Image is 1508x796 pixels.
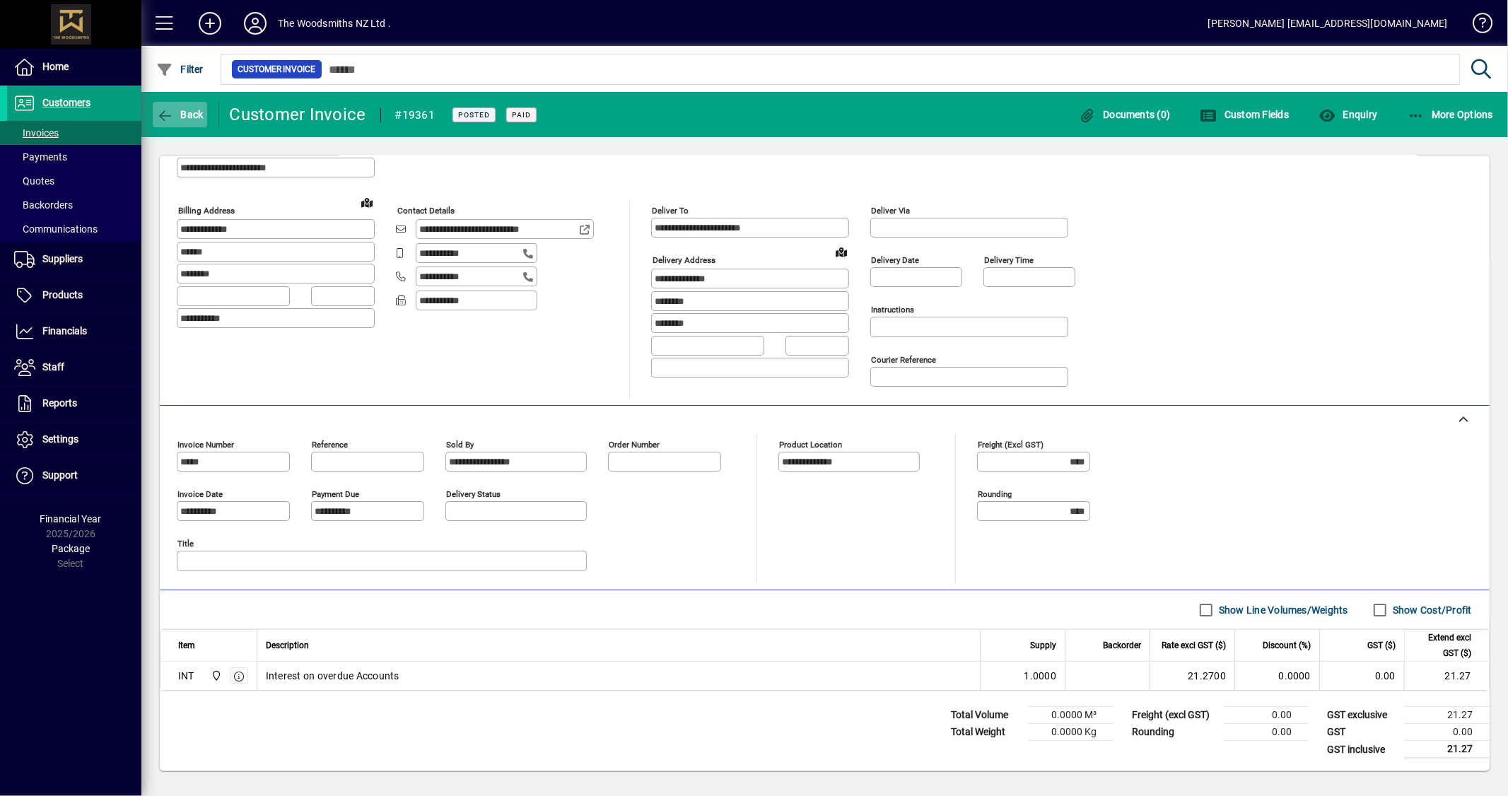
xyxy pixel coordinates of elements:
td: 0.00 [1224,707,1309,724]
mat-label: Delivery status [446,489,501,499]
span: GST ($) [1367,638,1396,653]
td: Rounding [1125,724,1224,741]
a: Knowledge Base [1462,3,1490,49]
td: 21.27 [1405,741,1490,759]
td: Total Weight [944,724,1029,741]
a: Home [7,49,141,85]
a: Staff [7,350,141,385]
button: Filter [153,57,207,82]
mat-label: Courier Reference [871,355,936,365]
a: View on map [830,240,853,263]
span: Customer Invoice [238,62,316,76]
span: Staff [42,361,64,373]
mat-label: Rounding [978,489,1012,499]
span: Backorder [1103,638,1141,653]
span: Interest on overdue Accounts [266,669,399,683]
a: Quotes [7,169,141,193]
mat-label: Invoice date [177,489,223,499]
div: 21.2700 [1159,669,1226,683]
a: Products [7,278,141,313]
div: [PERSON_NAME] [EMAIL_ADDRESS][DOMAIN_NAME] [1208,12,1448,35]
div: The Woodsmiths NZ Ltd . [278,12,391,35]
span: Item [178,638,195,653]
td: Total Volume [944,707,1029,724]
app-page-header-button: Back [141,102,219,127]
span: Backorders [14,199,73,211]
span: Support [42,469,78,481]
span: Communications [14,223,98,235]
button: Enquiry [1315,102,1381,127]
button: Profile [233,11,278,36]
td: 21.27 [1404,662,1489,690]
td: 0.0000 Kg [1029,724,1114,741]
mat-label: Reference [312,440,348,450]
mat-label: Invoice number [177,440,234,450]
div: Customer Invoice [230,103,366,126]
span: Home [42,61,69,72]
button: Documents (0) [1075,102,1174,127]
span: Extend excl GST ($) [1413,630,1471,661]
mat-label: Sold by [446,440,474,450]
span: Filter [156,64,204,75]
a: Financials [7,314,141,349]
button: Back [153,102,207,127]
span: Discount (%) [1263,638,1311,653]
span: Settings [42,433,78,445]
a: Support [7,458,141,493]
a: Invoices [7,121,141,145]
button: Custom Fields [1197,102,1293,127]
a: Backorders [7,193,141,217]
span: Products [42,289,83,300]
mat-label: Deliver via [871,206,910,216]
td: 0.0000 [1234,662,1319,690]
span: Payments [14,151,67,163]
span: Customers [42,97,90,108]
mat-label: Product location [779,440,842,450]
mat-label: Delivery date [871,255,919,265]
mat-label: Freight (excl GST) [978,440,1044,450]
td: 0.00 [1319,662,1404,690]
span: Documents (0) [1079,109,1171,120]
mat-label: Order number [609,440,660,450]
span: Paid [512,110,531,119]
span: Financials [42,325,87,336]
div: INT [178,669,194,683]
span: Back [156,109,204,120]
span: Financial Year [40,513,102,525]
mat-label: Payment due [312,489,359,499]
button: Add [187,11,233,36]
span: Supply [1030,638,1056,653]
td: Freight (excl GST) [1125,707,1224,724]
a: Settings [7,422,141,457]
span: Invoices [14,127,59,139]
span: More Options [1408,109,1494,120]
td: 0.0000 M³ [1029,707,1114,724]
mat-label: Deliver To [652,206,689,216]
span: Enquiry [1319,109,1377,120]
label: Show Line Volumes/Weights [1216,603,1348,617]
span: Rate excl GST ($) [1162,638,1226,653]
a: Reports [7,386,141,421]
mat-label: Instructions [871,305,914,315]
span: 1.0000 [1024,669,1057,683]
a: Payments [7,145,141,169]
span: Quotes [14,175,54,187]
a: Suppliers [7,242,141,277]
label: Show Cost/Profit [1390,603,1472,617]
span: Package [52,543,90,554]
td: GST inclusive [1320,741,1405,759]
a: View on map [356,191,378,213]
span: Suppliers [42,253,83,264]
a: Communications [7,217,141,241]
td: 0.00 [1405,724,1490,741]
span: Posted [458,110,490,119]
mat-label: Delivery time [984,255,1034,265]
span: The Woodsmiths [207,668,223,684]
span: Reports [42,397,77,409]
td: GST [1320,724,1405,741]
td: 0.00 [1224,724,1309,741]
td: 21.27 [1405,707,1490,724]
mat-label: Title [177,539,194,549]
span: Custom Fields [1200,109,1290,120]
button: More Options [1404,102,1497,127]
